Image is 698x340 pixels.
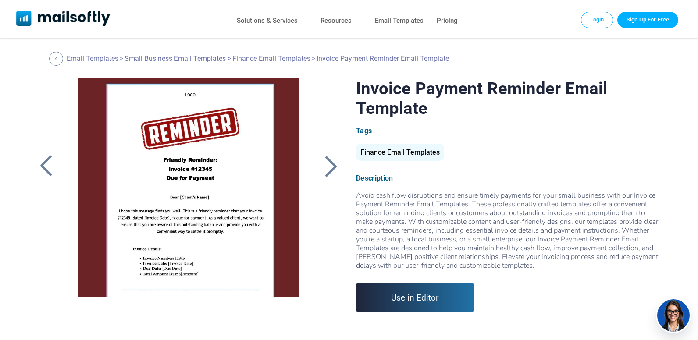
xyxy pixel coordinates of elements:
[67,54,118,63] a: Email Templates
[16,11,110,28] a: Mailsoftly
[356,191,663,270] div: Avoid cash flow disruptions and ensure timely payments for your small business with our Invoice P...
[237,14,298,27] a: Solutions & Services
[356,78,663,118] h1: Invoice Payment Reminder Email Template
[49,52,65,66] a: Back
[35,155,57,177] a: Back
[356,174,663,182] div: Description
[232,54,310,63] a: Finance Email Templates
[125,54,226,63] a: Small Business Email Templates
[437,14,458,27] a: Pricing
[66,78,311,297] a: Invoice Payment Reminder Email Template
[356,283,474,312] a: Use in Editor
[356,127,663,135] div: Tags
[617,12,678,28] a: Trial
[581,12,613,28] a: Login
[321,14,352,27] a: Resources
[375,14,424,27] a: Email Templates
[356,152,444,156] a: Finance Email Templates
[356,144,444,161] div: Finance Email Templates
[320,155,342,177] a: Back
